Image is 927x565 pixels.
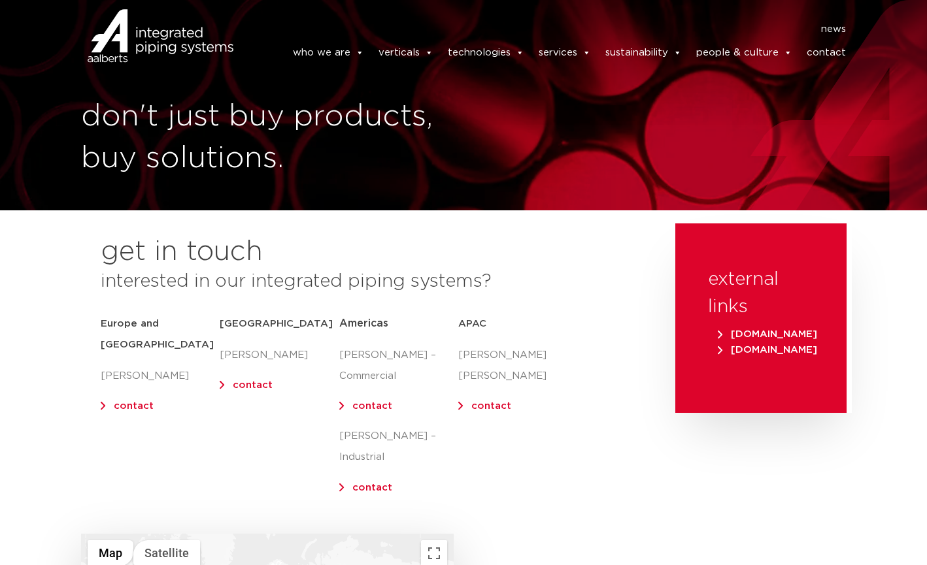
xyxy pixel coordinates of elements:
a: verticals [379,40,433,66]
h2: get in touch [101,236,263,268]
a: contact [352,483,392,492]
p: [PERSON_NAME] – Commercial [339,345,458,387]
a: contact [233,380,273,390]
span: [DOMAIN_NAME] [718,345,817,355]
a: contact [807,40,846,66]
a: services [539,40,591,66]
a: people & culture [696,40,792,66]
a: technologies [448,40,524,66]
strong: Europe and [GEOGRAPHIC_DATA] [101,319,214,349]
a: news [821,19,846,40]
a: contact [352,401,392,411]
p: [PERSON_NAME] [220,345,339,366]
span: [DOMAIN_NAME] [718,329,817,339]
p: [PERSON_NAME] [PERSON_NAME] [458,345,577,387]
a: sustainability [605,40,682,66]
a: who we are [293,40,364,66]
nav: Menu [252,19,846,40]
h1: don't just buy products, buy solutions. [81,96,457,180]
a: [DOMAIN_NAME] [715,345,820,355]
a: contact [471,401,511,411]
p: [PERSON_NAME] [101,366,220,387]
span: Americas [339,318,388,329]
p: [PERSON_NAME] – Industrial [339,426,458,468]
h3: interested in our integrated piping systems? [101,268,643,295]
h3: external links [708,266,814,321]
a: contact [114,401,154,411]
h5: [GEOGRAPHIC_DATA] [220,314,339,334]
h5: APAC [458,314,577,334]
a: [DOMAIN_NAME] [715,329,820,339]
